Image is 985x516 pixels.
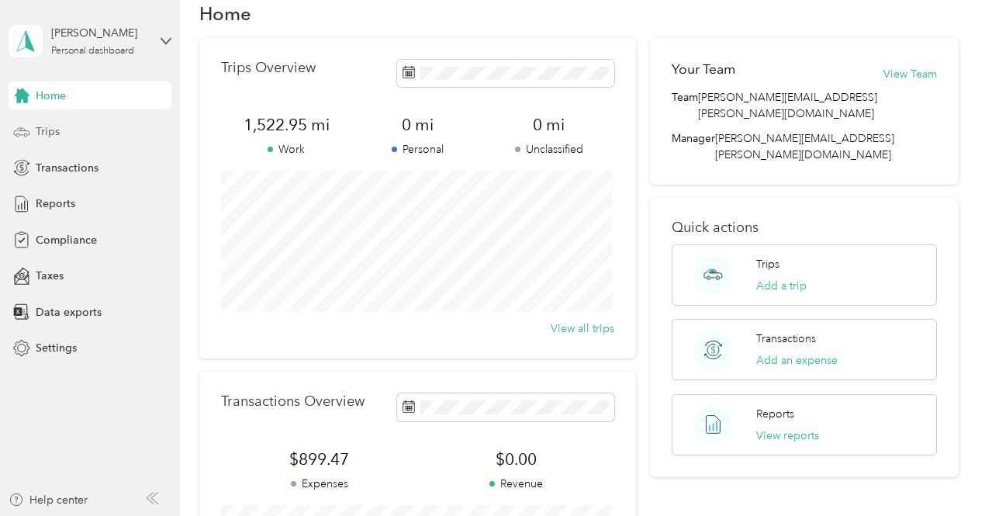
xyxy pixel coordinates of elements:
[36,232,97,248] span: Compliance
[36,160,98,176] span: Transactions
[672,60,735,79] h2: Your Team
[221,114,352,136] span: 1,522.95 mi
[36,304,102,320] span: Data exports
[36,123,60,140] span: Trips
[672,89,698,122] span: Team
[221,476,418,492] p: Expenses
[672,220,937,236] p: Quick actions
[221,393,365,410] p: Transactions Overview
[756,278,807,294] button: Add a trip
[756,352,838,369] button: Add an expense
[698,89,937,122] span: [PERSON_NAME][EMAIL_ADDRESS][PERSON_NAME][DOMAIN_NAME]
[221,60,316,76] p: Trips Overview
[221,141,352,158] p: Work
[36,88,66,104] span: Home
[756,406,794,422] p: Reports
[199,5,251,22] h1: Home
[221,448,418,470] span: $899.47
[36,340,77,356] span: Settings
[756,331,816,347] p: Transactions
[9,492,88,508] button: Help center
[51,47,134,56] div: Personal dashboard
[715,132,894,161] span: [PERSON_NAME][EMAIL_ADDRESS][PERSON_NAME][DOMAIN_NAME]
[352,114,483,136] span: 0 mi
[483,114,614,136] span: 0 mi
[756,428,819,444] button: View reports
[36,196,75,212] span: Reports
[483,141,614,158] p: Unclassified
[756,256,779,272] p: Trips
[883,66,937,82] button: View Team
[352,141,483,158] p: Personal
[418,476,615,492] p: Revenue
[36,268,64,284] span: Taxes
[898,429,985,516] iframe: Everlance-gr Chat Button Frame
[51,25,148,41] div: [PERSON_NAME]
[418,448,615,470] span: $0.00
[551,320,614,337] button: View all trips
[672,130,715,163] span: Manager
